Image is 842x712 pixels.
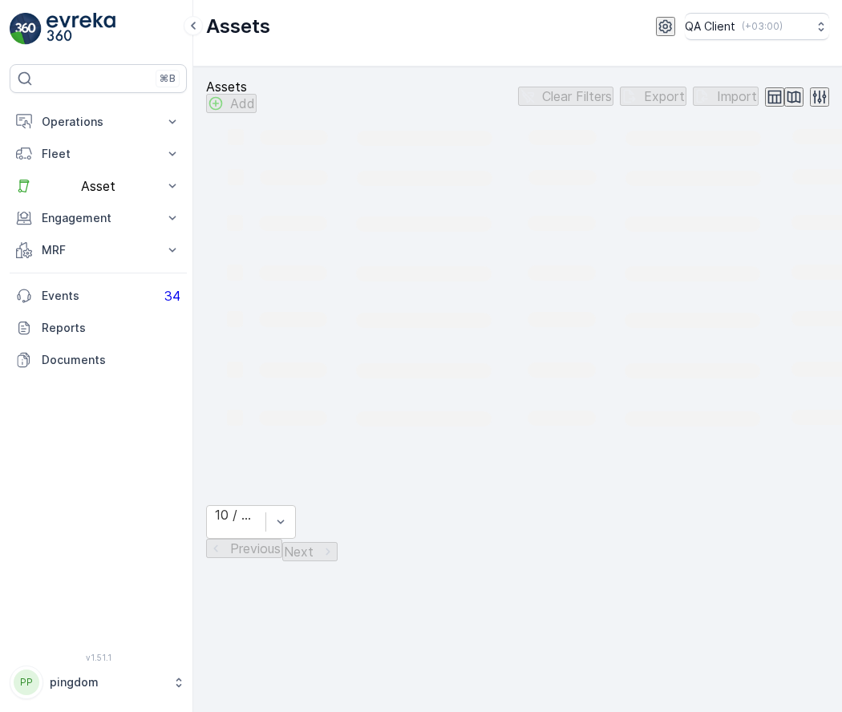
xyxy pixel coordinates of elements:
[14,670,39,695] div: PP
[206,94,257,113] button: Add
[164,289,180,303] p: 34
[42,146,155,162] p: Fleet
[10,234,187,266] button: MRF
[10,653,187,662] span: v 1.51.1
[47,13,115,45] img: logo_light-DOdMpM7g.png
[215,508,257,522] div: 10 / Page
[685,18,735,34] p: QA Client
[42,352,180,368] p: Documents
[542,89,612,103] p: Clear Filters
[742,20,783,33] p: ( +03:00 )
[206,14,270,39] p: Assets
[10,202,187,234] button: Engagement
[10,280,187,312] a: Events34
[10,170,187,202] button: Asset
[42,288,155,304] p: Events
[160,72,176,85] p: ⌘B
[10,13,42,45] img: logo
[230,96,255,111] p: Add
[685,13,829,40] button: QA Client(+03:00)
[693,87,759,106] button: Import
[50,674,164,690] p: pingdom
[10,344,187,376] a: Documents
[10,312,187,344] a: Reports
[42,210,155,226] p: Engagement
[644,89,685,103] p: Export
[42,320,180,336] p: Reports
[230,541,281,556] p: Previous
[42,114,155,130] p: Operations
[206,539,282,558] button: Previous
[620,87,686,106] button: Export
[10,138,187,170] button: Fleet
[10,665,187,699] button: PPpingdom
[42,242,155,258] p: MRF
[206,79,257,94] p: Assets
[518,87,613,106] button: Clear Filters
[282,542,338,561] button: Next
[284,544,314,559] p: Next
[10,106,187,138] button: Operations
[717,89,757,103] p: Import
[42,179,155,193] p: Asset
